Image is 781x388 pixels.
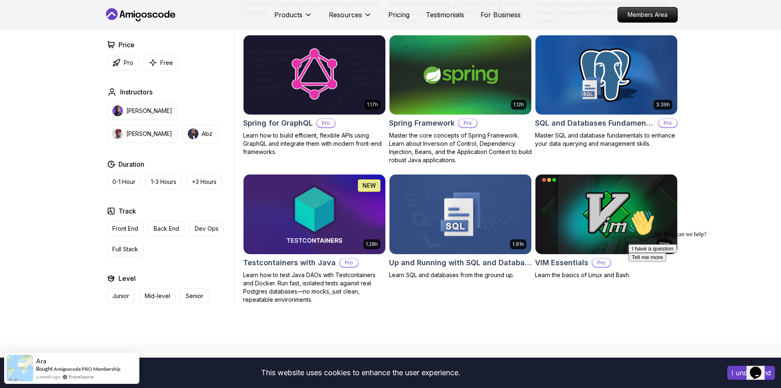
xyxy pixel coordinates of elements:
[329,10,362,20] p: Resources
[146,174,182,190] button: 1-3 Hours
[3,3,151,55] div: 👋Hi! How can we help?I have a questionTell me more
[366,241,378,248] p: 1.28h
[389,35,532,165] a: Spring Framework card1.12hSpring FrameworkProMaster the core concepts of Spring Framework. Learn ...
[112,245,138,253] p: Full Stack
[3,3,30,30] img: :wave:
[243,257,336,269] h2: Testcontainers with Java
[388,10,410,20] a: Pricing
[625,207,773,351] iframe: chat widget
[192,178,216,186] p: +3 Hours
[618,7,677,22] p: Members Area
[244,174,385,254] img: Testcontainers with Java card
[274,10,303,20] p: Products
[180,288,209,304] button: Senior
[389,271,532,279] p: Learn SQL and databases from the ground up.
[243,271,386,304] p: Learn how to test Java DAOs with Testcontainers and Docker. Run fast, isolated tests against real...
[389,174,531,254] img: Up and Running with SQL and Databases card
[243,35,386,156] a: Spring for GraphQL card1.17hSpring for GraphQLProLearn how to build efficient, flexible APIs usin...
[389,174,532,279] a: Up and Running with SQL and Databases card1.91hUp and Running with SQL and DatabasesLearn SQL and...
[6,364,715,382] div: This website uses cookies to enhance the user experience.
[532,33,681,117] img: SQL and Databases Fundamentals card
[107,288,134,304] button: Junior
[36,365,53,372] span: Bought
[112,225,138,233] p: Front End
[139,288,175,304] button: Mid-level
[329,10,372,26] button: Resources
[118,206,136,216] h2: Track
[274,10,312,26] button: Products
[535,174,677,254] img: VIM Essentials card
[389,35,531,115] img: Spring Framework card
[186,292,203,300] p: Senior
[145,292,170,300] p: Mid-level
[244,35,385,115] img: Spring for GraphQL card
[367,101,378,108] p: 1.17h
[202,130,212,138] p: Abz
[195,225,219,233] p: Dev Ops
[112,106,123,116] img: instructor img
[118,273,136,283] h2: Level
[107,221,143,236] button: Front End
[535,35,678,148] a: SQL and Databases Fundamentals card3.39hSQL and Databases FundamentalsProMaster SQL and database ...
[154,225,179,233] p: Back End
[243,174,386,304] a: Testcontainers with Java card1.28hNEWTestcontainers with JavaProLearn how to test Java DAOs with ...
[727,366,775,380] button: Accept cookies
[617,7,678,23] a: Members Area
[160,59,173,67] p: Free
[535,131,678,148] p: Master SQL and database fundamentals to enhance your data querying and management skills.
[243,131,386,156] p: Learn how to build efficient, flexible APIs using GraphQL and integrate them with modern front-en...
[459,119,477,127] p: Pro
[535,257,588,269] h2: VIM Essentials
[118,40,134,50] h2: Price
[389,131,532,164] p: Master the core concepts of Spring Framework. Learn about Inversion of Control, Dependency Inject...
[389,257,532,269] h2: Up and Running with SQL and Databases
[126,107,172,115] p: [PERSON_NAME]
[535,117,655,129] h2: SQL and Databases Fundamentals
[480,10,521,20] a: For Business
[535,271,678,279] p: Learn the basics of Linux and Bash.
[656,101,670,108] p: 3.39h
[124,59,133,67] p: Pro
[187,174,222,190] button: +3 Hours
[535,174,678,279] a: VIM Essentials card39mVIM EssentialsProLearn the basics of Linux and Bash.
[317,119,335,127] p: Pro
[362,181,376,190] p: NEW
[107,55,139,71] button: Pro
[340,259,358,267] p: Pro
[107,125,178,143] button: instructor img[PERSON_NAME]
[151,178,176,186] p: 1-3 Hours
[3,46,41,55] button: Tell me more
[118,159,144,169] h2: Duration
[3,25,81,31] span: Hi! How can we help?
[389,117,455,129] h2: Spring Framework
[513,101,524,108] p: 1.12h
[747,355,773,380] iframe: chat widget
[54,366,121,372] a: Amigoscode PRO Membership
[3,38,52,46] button: I have a question
[112,129,123,139] img: instructor img
[592,259,610,267] p: Pro
[36,373,60,380] span: a month ago
[7,355,33,381] img: provesource social proof notification image
[107,174,141,190] button: 0-1 Hour
[112,292,129,300] p: Junior
[426,10,464,20] a: Testimonials
[148,221,184,236] button: Back End
[36,358,46,365] span: Ara
[68,373,94,380] a: ProveSource
[189,221,224,236] button: Dev Ops
[112,178,135,186] p: 0-1 Hour
[188,129,198,139] img: instructor img
[120,87,153,97] h2: Instructors
[107,241,143,257] button: Full Stack
[182,125,218,143] button: instructor imgAbz
[659,119,677,127] p: Pro
[126,130,172,138] p: [PERSON_NAME]
[143,55,178,71] button: Free
[512,241,524,248] p: 1.91h
[243,117,313,129] h2: Spring for GraphQL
